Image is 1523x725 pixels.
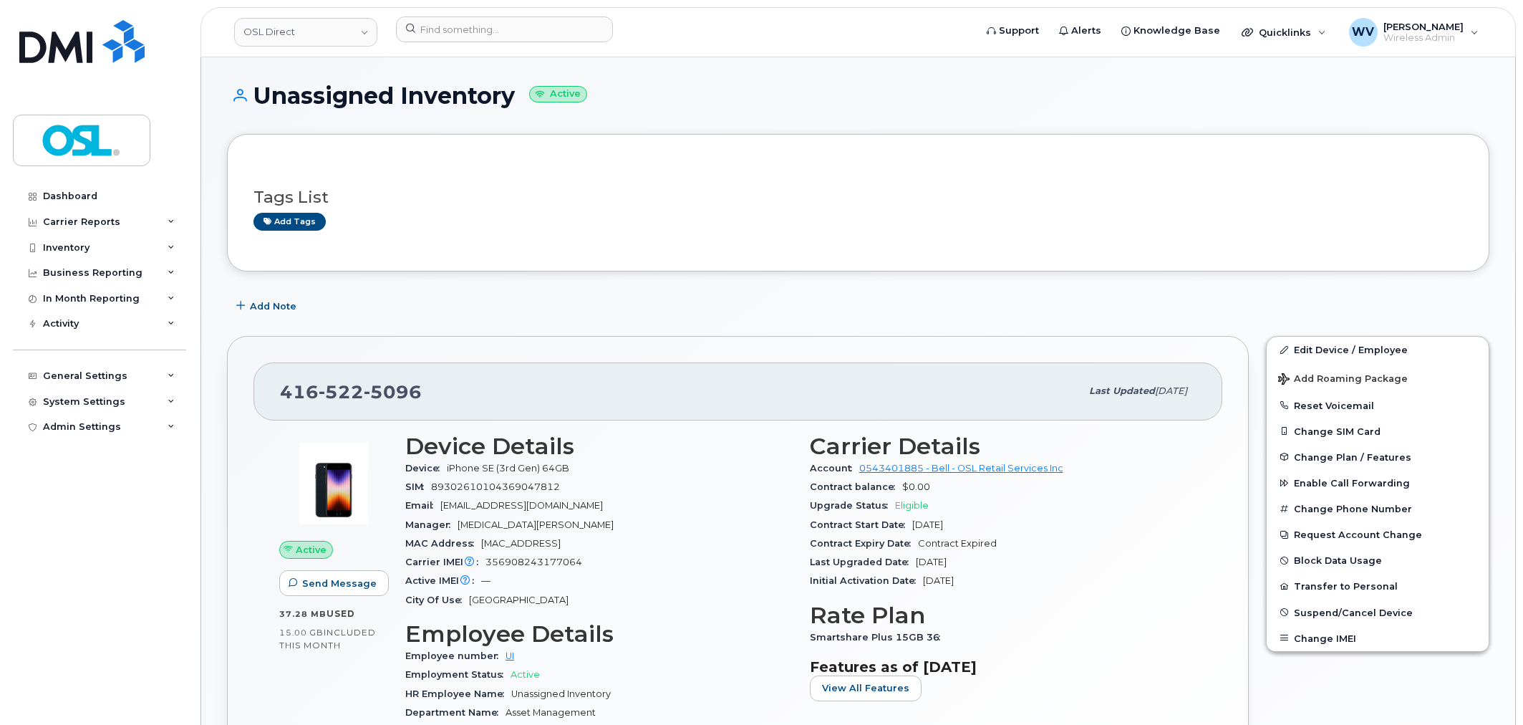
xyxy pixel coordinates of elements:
[506,707,596,718] span: Asset Management
[405,575,481,586] span: Active IMEI
[902,481,930,492] span: $0.00
[227,83,1489,108] h1: Unassigned Inventory
[250,299,296,313] span: Add Note
[1089,385,1155,396] span: Last updated
[1267,547,1489,573] button: Block Data Usage
[1267,496,1489,522] button: Change Phone Number
[405,538,481,549] span: MAC Address
[405,688,511,699] span: HR Employee Name
[364,381,422,403] span: 5096
[810,519,912,530] span: Contract Start Date
[810,632,947,643] span: Smartshare Plus 15GB 36
[405,595,469,605] span: City Of Use
[327,608,355,619] span: used
[918,538,997,549] span: Contract Expired
[810,658,1197,676] h3: Features as of [DATE]
[511,669,540,680] span: Active
[895,500,929,511] span: Eligible
[280,381,422,403] span: 416
[810,433,1197,459] h3: Carrier Details
[1294,451,1411,462] span: Change Plan / Features
[859,463,1063,474] a: 0543401885 - Bell - OSL Retail Services Inc
[447,463,569,474] span: iPhone SE (3rd Gen) 64GB
[279,628,324,638] span: 15.00 GB
[319,381,364,403] span: 522
[1294,607,1413,618] span: Suspend/Cancel Device
[405,500,440,511] span: Email
[810,602,1197,628] h3: Rate Plan
[1267,470,1489,496] button: Enable Call Forwarding
[506,650,514,661] a: UI
[405,707,506,718] span: Department Name
[302,577,377,590] span: Send Message
[405,557,485,567] span: Carrier IMEI
[279,570,389,596] button: Send Message
[810,676,922,701] button: View All Features
[485,557,582,567] span: 356908243177064
[1294,478,1410,489] span: Enable Call Forwarding
[810,538,918,549] span: Contract Expiry Date
[1155,385,1187,396] span: [DATE]
[481,538,561,549] span: [MAC_ADDRESS]
[405,650,506,661] span: Employee number
[810,481,902,492] span: Contract balance
[253,188,1463,206] h3: Tags List
[1278,373,1408,387] span: Add Roaming Package
[405,519,458,530] span: Manager
[405,463,447,474] span: Device
[923,575,954,586] span: [DATE]
[291,441,377,527] img: image20231002-3703462-1angbar.jpeg
[440,500,603,511] span: [EMAIL_ADDRESS][DOMAIN_NAME]
[1267,444,1489,470] button: Change Plan / Features
[458,519,614,530] span: [MEDICAL_DATA][PERSON_NAME]
[1267,600,1489,625] button: Suspend/Cancel Device
[511,688,611,699] span: Unassigned Inventory
[1267,522,1489,547] button: Request Account Change
[810,500,895,511] span: Upgrade Status
[1267,393,1489,418] button: Reset Voicemail
[1267,573,1489,599] button: Transfer to Personal
[469,595,569,605] span: [GEOGRAPHIC_DATA]
[296,543,327,557] span: Active
[810,463,859,474] span: Account
[1267,337,1489,362] a: Edit Device / Employee
[279,609,327,619] span: 37.28 MB
[405,669,511,680] span: Employment Status
[405,621,793,647] h3: Employee Details
[912,519,943,530] span: [DATE]
[405,481,431,492] span: SIM
[810,575,923,586] span: Initial Activation Date
[810,557,916,567] span: Last Upgraded Date
[529,86,587,102] small: Active
[916,557,947,567] span: [DATE]
[1267,363,1489,393] button: Add Roaming Package
[431,481,560,492] span: 89302610104369047812
[253,213,326,231] a: Add tags
[279,627,376,650] span: included this month
[1267,418,1489,444] button: Change SIM Card
[481,575,490,586] span: —
[1267,625,1489,651] button: Change IMEI
[405,433,793,459] h3: Device Details
[227,293,309,319] button: Add Note
[822,681,909,695] span: View All Features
